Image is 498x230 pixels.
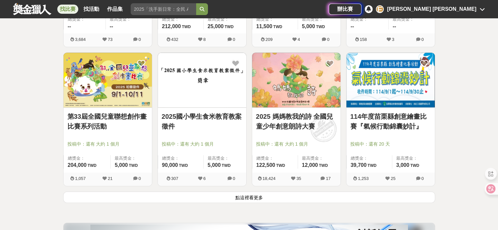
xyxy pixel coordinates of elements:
[393,16,431,23] span: 最高獎金：
[256,155,294,162] span: 總獎金：
[319,163,328,168] span: TWD
[68,155,107,162] span: 總獎金：
[158,53,246,108] a: Cover Image
[162,16,199,23] span: 總獎金：
[225,25,233,29] span: TWD
[67,112,148,131] a: 第33屆全國兒童聯想創作畫比賽系列活動
[376,5,384,13] div: E
[138,176,141,181] span: 0
[256,112,337,131] a: 2025 媽媽教我的詩 全國兒童少年創意朗詩大賽
[138,37,141,42] span: 0
[208,16,242,23] span: 最高獎金：
[351,16,385,23] span: 總獎金：
[326,176,330,181] span: 17
[64,53,152,107] img: Cover Image
[203,176,206,181] span: 6
[115,155,148,162] span: 最高獎金：
[298,37,300,42] span: 4
[68,24,71,29] span: --
[110,24,113,29] span: --
[266,37,273,42] span: 209
[256,141,337,148] span: 投稿中：還有 大約 1 個月
[162,112,242,131] a: 2025國小學生食米教育教案徵件
[327,37,329,42] span: 0
[108,176,112,181] span: 21
[252,53,341,107] img: Cover Image
[421,37,424,42] span: 0
[115,162,128,168] span: 5,000
[302,16,337,23] span: 最高獎金：
[87,163,96,168] span: TWD
[360,37,367,42] span: 158
[67,141,148,148] span: 投稿中：還有 大約 1 個月
[162,155,199,162] span: 總獎金：
[273,25,282,29] span: TWD
[350,141,431,148] span: 投稿中：還有 20 天
[208,162,221,168] span: 5,000
[396,162,409,168] span: 3,000
[329,4,361,15] a: 辦比賽
[208,155,242,162] span: 最高獎金：
[351,155,388,162] span: 總獎金：
[68,162,87,168] span: 204,000
[351,24,354,29] span: --
[233,37,235,42] span: 0
[358,176,369,181] span: 1,253
[81,5,102,14] a: 找活動
[350,112,431,131] a: 114年度苗栗縣創意繪畫比賽『氣候行動錦囊妙計』
[233,176,235,181] span: 0
[75,176,86,181] span: 1,057
[410,163,419,168] span: TWD
[392,37,394,42] span: 3
[396,155,431,162] span: 最高獎金：
[57,5,78,14] a: 找比賽
[393,24,396,29] span: --
[316,25,325,29] span: TWD
[367,163,376,168] span: TWD
[387,5,476,13] div: [PERSON_NAME] [PERSON_NAME]
[351,162,367,168] span: 39,700
[302,162,318,168] span: 12,000
[222,163,231,168] span: TWD
[256,16,294,23] span: 總獎金：
[104,5,125,14] a: 作品集
[346,53,435,108] a: Cover Image
[129,163,138,168] span: TWD
[75,37,86,42] span: 3,684
[162,162,178,168] span: 90,000
[179,163,188,168] span: TWD
[171,176,178,181] span: 307
[63,191,435,203] button: 點這裡看更多
[108,37,112,42] span: 73
[110,16,148,23] span: 最高獎金：
[302,155,337,162] span: 最高獎金：
[131,3,196,15] input: 2025「洗手新日常：全民 ALL IN」洗手歌全台徵選
[208,24,224,29] span: 25,000
[276,163,285,168] span: TWD
[421,176,424,181] span: 0
[162,24,181,29] span: 212,000
[296,176,301,181] span: 35
[64,53,152,108] a: Cover Image
[158,53,246,107] img: Cover Image
[68,16,102,23] span: 總獎金：
[256,24,272,29] span: 11,500
[203,37,206,42] span: 8
[263,176,276,181] span: 18,424
[346,53,435,107] img: Cover Image
[171,37,178,42] span: 432
[302,24,315,29] span: 5,000
[182,25,191,29] span: TWD
[162,141,242,148] span: 投稿中：還有 大約 1 個月
[256,162,275,168] span: 122,500
[252,53,341,108] a: Cover Image
[391,176,395,181] span: 25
